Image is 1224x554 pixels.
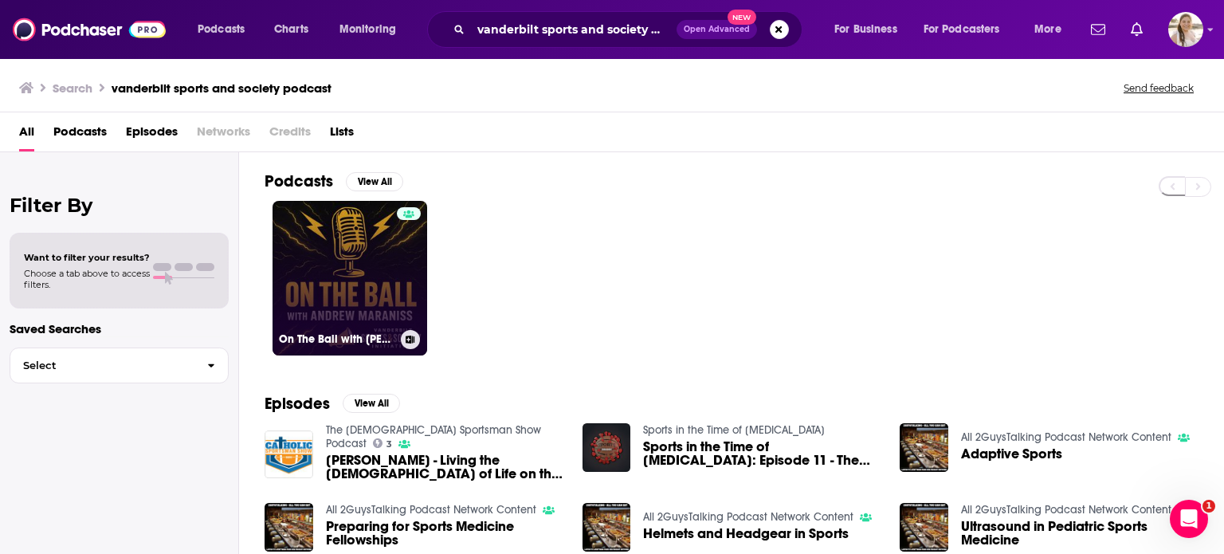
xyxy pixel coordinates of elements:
[643,440,881,467] span: Sports in the Time of [MEDICAL_DATA]: Episode 11 - The [PERSON_NAME] Story and an Interview with ...
[1170,500,1208,538] iframe: Intercom live chat
[343,394,400,413] button: View All
[643,510,853,524] a: All 2GuysTalking Podcast Network Content
[265,394,400,414] a: EpisodesView All
[186,17,265,42] button: open menu
[643,440,881,467] a: Sports in the Time of COVID: Episode 11 - The Sarah Fuller Story and an Interview with Mercedes o...
[643,423,825,437] a: Sports in the Time of COVID
[265,430,313,479] img: Chris Massaro - Living the Gospel of Life on the Roadways of America - The Catholic Sportsman Sho...
[583,503,631,552] img: Helmets and Headgear in Sports
[24,252,150,263] span: Want to filter your results?
[274,18,308,41] span: Charts
[442,11,818,48] div: Search podcasts, credits, & more...
[326,454,563,481] span: [PERSON_NAME] - Living the [DEMOGRAPHIC_DATA] of Life on the Roadways of America - The [DEMOGRAPH...
[1168,12,1203,47] span: Logged in as acquavie
[900,503,948,552] img: Ultrasound in Pediatric Sports Medicine
[328,17,417,42] button: open menu
[583,423,631,472] img: Sports in the Time of COVID: Episode 11 - The Sarah Fuller Story and an Interview with Mercedes o...
[24,268,150,290] span: Choose a tab above to access filters.
[198,18,245,41] span: Podcasts
[961,503,1171,517] a: All 2GuysTalking Podcast Network Content
[1119,81,1198,95] button: Send feedback
[961,430,1171,444] a: All 2GuysTalking Podcast Network Content
[265,394,330,414] h2: Episodes
[1023,17,1081,42] button: open menu
[273,201,427,356] a: On The Ball with [PERSON_NAME]
[1168,12,1203,47] img: User Profile
[1124,16,1149,43] a: Show notifications dropdown
[643,527,849,540] a: Helmets and Headgear in Sports
[1085,16,1112,43] a: Show notifications dropdown
[471,17,677,42] input: Search podcasts, credits, & more...
[339,18,396,41] span: Monitoring
[326,454,563,481] a: Chris Massaro - Living the Gospel of Life on the Roadways of America - The Catholic Sportsman Sho...
[1168,12,1203,47] button: Show profile menu
[1202,500,1215,513] span: 1
[269,119,311,151] span: Credits
[112,81,331,96] h3: vanderbilt sports and society podcast
[326,503,536,517] a: All 2GuysTalking Podcast Network Content
[13,14,166,45] img: Podchaser - Follow, Share and Rate Podcasts
[823,17,917,42] button: open menu
[265,171,333,191] h2: Podcasts
[684,26,750,33] span: Open Advanced
[10,194,229,217] h2: Filter By
[10,360,194,371] span: Select
[279,332,394,346] h3: On The Ball with [PERSON_NAME]
[961,447,1062,461] a: Adaptive Sports
[913,17,1023,42] button: open menu
[386,441,392,448] span: 3
[924,18,1000,41] span: For Podcasters
[265,503,313,552] img: Preparing for Sports Medicine Fellowships
[326,423,541,450] a: The Catholic Sportsman Show Podcast
[265,171,403,191] a: PodcastsView All
[1034,18,1061,41] span: More
[677,20,757,39] button: Open AdvancedNew
[373,438,393,448] a: 3
[10,321,229,336] p: Saved Searches
[53,81,92,96] h3: Search
[10,348,229,383] button: Select
[197,119,250,151] span: Networks
[264,17,318,42] a: Charts
[330,119,354,151] a: Lists
[326,520,563,547] a: Preparing for Sports Medicine Fellowships
[728,10,756,25] span: New
[53,119,107,151] a: Podcasts
[900,423,948,472] img: Adaptive Sports
[126,119,178,151] a: Episodes
[19,119,34,151] a: All
[961,520,1198,547] a: Ultrasound in Pediatric Sports Medicine
[834,18,897,41] span: For Business
[346,172,403,191] button: View All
